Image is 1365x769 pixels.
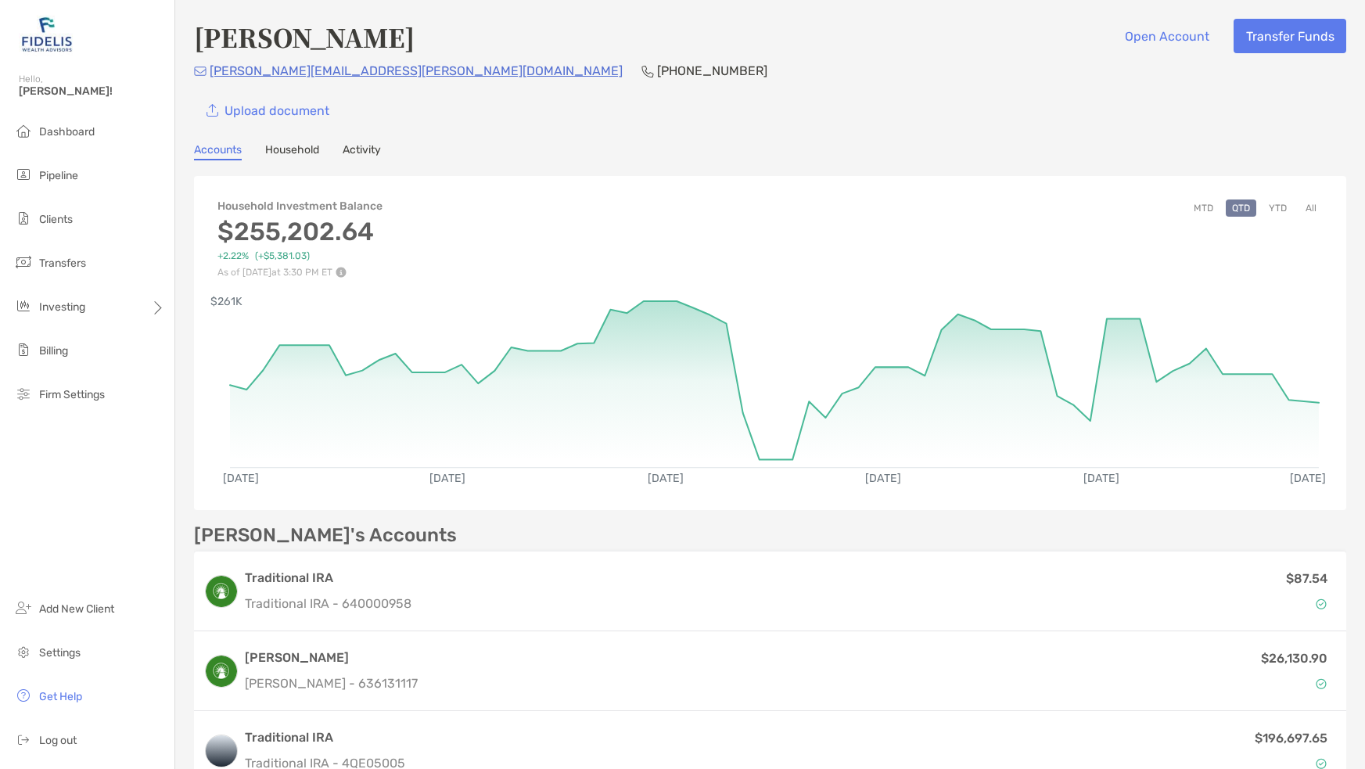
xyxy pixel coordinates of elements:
span: Dashboard [39,125,95,138]
span: Billing [39,344,68,358]
span: Settings [39,646,81,659]
img: Zoe Logo [19,6,75,63]
img: settings icon [14,642,33,661]
span: Log out [39,734,77,747]
button: Open Account [1112,19,1221,53]
text: $261K [210,295,242,308]
img: logout icon [14,730,33,749]
img: firm-settings icon [14,384,33,403]
span: Clients [39,213,73,226]
h4: [PERSON_NAME] [194,19,415,55]
p: [PERSON_NAME][EMAIL_ADDRESS][PERSON_NAME][DOMAIN_NAME] [210,61,623,81]
h3: [PERSON_NAME] [245,649,418,667]
span: Add New Client [39,602,114,616]
span: Investing [39,300,85,314]
a: Activity [343,143,381,160]
text: [DATE] [223,472,259,485]
span: Pipeline [39,169,78,182]
img: logo account [206,576,237,607]
span: +2.22% [217,250,249,262]
p: $26,130.90 [1261,649,1327,668]
p: $87.54 [1286,569,1327,588]
img: add_new_client icon [14,598,33,617]
span: Transfers [39,257,86,270]
img: button icon [207,104,218,117]
img: Performance Info [336,267,347,278]
button: MTD [1187,199,1220,217]
button: Transfer Funds [1234,19,1346,53]
img: billing icon [14,340,33,359]
h3: Traditional IRA [245,569,411,588]
span: ( +$5,381.03 ) [255,250,310,262]
img: Account Status icon [1316,678,1327,689]
p: As of [DATE] at 3:30 PM ET [217,267,383,278]
img: Email Icon [194,66,207,76]
button: QTD [1226,199,1256,217]
img: Account Status icon [1316,758,1327,769]
button: All [1299,199,1323,217]
a: Upload document [194,93,341,128]
text: [DATE] [1290,472,1326,485]
h3: $255,202.64 [217,217,383,246]
img: Account Status icon [1316,598,1327,609]
text: [DATE] [1083,472,1119,485]
p: [PERSON_NAME] - 636131117 [245,674,418,693]
button: YTD [1263,199,1293,217]
img: clients icon [14,209,33,228]
p: $196,697.65 [1255,728,1327,748]
img: logo account [206,656,237,687]
text: [DATE] [865,472,901,485]
text: [DATE] [429,472,465,485]
h4: Household Investment Balance [217,199,383,213]
span: Get Help [39,690,82,703]
img: investing icon [14,296,33,315]
img: transfers icon [14,253,33,271]
a: Household [265,143,319,160]
p: [PERSON_NAME]'s Accounts [194,526,457,545]
h3: Traditional IRA [245,728,405,747]
p: [PHONE_NUMBER] [657,61,767,81]
img: get-help icon [14,686,33,705]
img: pipeline icon [14,165,33,184]
p: Traditional IRA - 640000958 [245,594,411,613]
a: Accounts [194,143,242,160]
img: Phone Icon [641,65,654,77]
text: [DATE] [648,472,684,485]
img: dashboard icon [14,121,33,140]
span: Firm Settings [39,388,105,401]
img: logo account [206,735,237,767]
span: [PERSON_NAME]! [19,84,165,98]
